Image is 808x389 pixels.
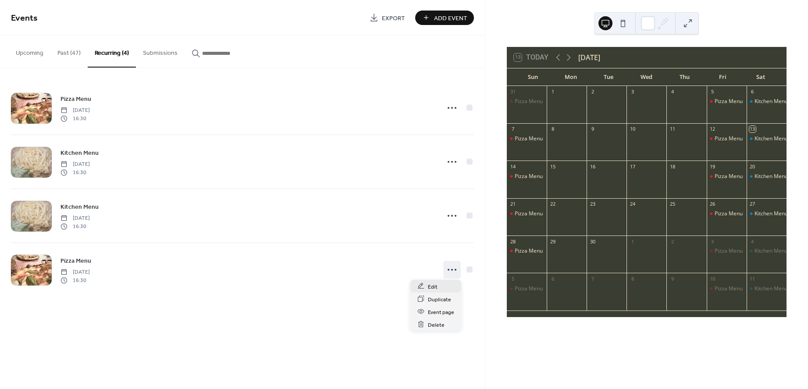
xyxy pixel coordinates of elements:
[514,68,552,86] div: Sun
[428,307,454,317] span: Event page
[749,89,756,95] div: 6
[61,114,90,122] span: 16:30
[629,163,636,170] div: 17
[669,126,676,132] div: 11
[749,163,756,170] div: 20
[669,201,676,207] div: 25
[629,126,636,132] div: 10
[61,214,90,222] span: [DATE]
[509,201,516,207] div: 21
[61,149,99,158] span: Kitchen Menu
[747,135,787,143] div: Kitchen Menu
[755,98,788,105] div: Kitchen Menu
[589,126,596,132] div: 9
[507,98,547,105] div: Pizza Menu
[61,268,90,276] span: [DATE]
[709,238,716,245] div: 3
[749,238,756,245] div: 4
[61,256,91,266] a: Pizza Menu
[61,203,99,212] span: Kitchen Menu
[747,98,787,105] div: Kitchen Menu
[715,247,743,255] div: Pizza Menu
[589,89,596,95] div: 2
[709,275,716,282] div: 10
[50,36,88,67] button: Past (47)
[589,238,596,245] div: 30
[61,202,99,212] a: Kitchen Menu
[509,89,516,95] div: 31
[509,126,516,132] div: 7
[629,89,636,95] div: 3
[755,247,788,255] div: Kitchen Menu
[61,94,91,104] a: Pizza Menu
[709,163,716,170] div: 19
[11,10,38,27] span: Events
[755,135,788,143] div: Kitchen Menu
[88,36,136,68] button: Recurring (4)
[755,210,788,218] div: Kitchen Menu
[629,201,636,207] div: 24
[382,14,405,23] span: Export
[747,247,787,255] div: Kitchen Menu
[61,107,90,114] span: [DATE]
[589,201,596,207] div: 23
[715,173,743,180] div: Pizza Menu
[747,285,787,293] div: Kitchen Menu
[707,135,747,143] div: Pizza Menu
[669,163,676,170] div: 18
[707,247,747,255] div: Pizza Menu
[709,89,716,95] div: 5
[515,210,543,218] div: Pizza Menu
[747,173,787,180] div: Kitchen Menu
[749,201,756,207] div: 27
[755,285,788,293] div: Kitchen Menu
[515,247,543,255] div: Pizza Menu
[704,68,742,86] div: Fri
[590,68,628,86] div: Tue
[509,275,516,282] div: 5
[715,210,743,218] div: Pizza Menu
[715,135,743,143] div: Pizza Menu
[434,14,467,23] span: Add Event
[669,89,676,95] div: 4
[669,238,676,245] div: 2
[589,275,596,282] div: 7
[428,282,438,291] span: Edit
[549,163,556,170] div: 15
[747,210,787,218] div: Kitchen Menu
[509,163,516,170] div: 14
[363,11,412,25] a: Export
[741,68,780,86] div: Sat
[669,275,676,282] div: 9
[515,173,543,180] div: Pizza Menu
[136,36,185,67] button: Submissions
[755,173,788,180] div: Kitchen Menu
[549,238,556,245] div: 29
[515,98,543,105] div: Pizza Menu
[61,168,90,176] span: 16:30
[428,295,451,304] span: Duplicate
[629,238,636,245] div: 1
[507,135,547,143] div: Pizza Menu
[629,275,636,282] div: 8
[61,95,91,104] span: Pizza Menu
[707,210,747,218] div: Pizza Menu
[589,163,596,170] div: 16
[428,320,445,329] span: Delete
[515,135,543,143] div: Pizza Menu
[709,201,716,207] div: 26
[9,36,50,67] button: Upcoming
[749,275,756,282] div: 11
[578,52,600,63] div: [DATE]
[707,173,747,180] div: Pizza Menu
[415,11,474,25] button: Add Event
[707,285,747,293] div: Pizza Menu
[715,285,743,293] div: Pizza Menu
[61,148,99,158] a: Kitchen Menu
[549,126,556,132] div: 8
[552,68,590,86] div: Mon
[61,161,90,168] span: [DATE]
[61,276,90,284] span: 16:30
